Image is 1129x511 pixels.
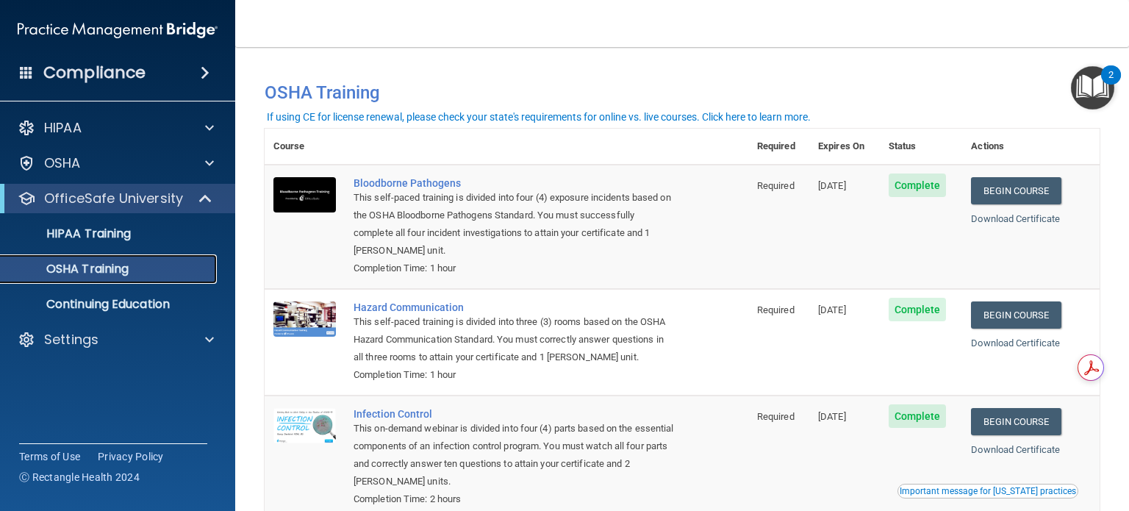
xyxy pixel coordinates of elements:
a: Bloodborne Pathogens [354,177,675,189]
span: [DATE] [818,304,846,315]
a: OfficeSafe University [18,190,213,207]
p: Continuing Education [10,297,210,312]
th: Actions [962,129,1100,165]
span: [DATE] [818,180,846,191]
a: Begin Course [971,408,1061,435]
div: This on-demand webinar is divided into four (4) parts based on the essential components of an inf... [354,420,675,490]
a: Download Certificate [971,444,1060,455]
a: Download Certificate [971,213,1060,224]
a: HIPAA [18,119,214,137]
span: Complete [889,404,947,428]
span: Complete [889,298,947,321]
th: Status [880,129,963,165]
a: Begin Course [971,301,1061,329]
span: Ⓒ Rectangle Health 2024 [19,470,140,485]
p: Settings [44,331,98,349]
iframe: Drift Widget Chat Controller [1055,410,1111,465]
h4: OSHA Training [265,82,1100,103]
h4: Compliance [43,62,146,83]
th: Course [265,129,345,165]
div: This self-paced training is divided into four (4) exposure incidents based on the OSHA Bloodborne... [354,189,675,260]
a: OSHA [18,154,214,172]
button: If using CE for license renewal, please check your state's requirements for online vs. live cours... [265,110,813,124]
div: Completion Time: 2 hours [354,490,675,508]
div: Completion Time: 1 hour [354,260,675,277]
p: OSHA Training [10,262,129,276]
span: Complete [889,174,947,197]
a: Download Certificate [971,337,1060,349]
div: Important message for [US_STATE] practices [900,487,1076,496]
div: This self-paced training is divided into three (3) rooms based on the OSHA Hazard Communication S... [354,313,675,366]
a: Begin Course [971,177,1061,204]
p: HIPAA Training [10,226,131,241]
span: [DATE] [818,411,846,422]
span: Required [757,411,795,422]
a: Settings [18,331,214,349]
img: PMB logo [18,15,218,45]
button: Open Resource Center, 2 new notifications [1071,66,1114,110]
a: Privacy Policy [98,449,164,464]
span: Required [757,180,795,191]
span: Required [757,304,795,315]
button: Read this if you are a dental practitioner in the state of CA [897,484,1078,499]
p: OfficeSafe University [44,190,183,207]
th: Expires On [809,129,879,165]
p: HIPAA [44,119,82,137]
a: Terms of Use [19,449,80,464]
div: 2 [1108,75,1114,94]
a: Infection Control [354,408,675,420]
p: OSHA [44,154,81,172]
div: Completion Time: 1 hour [354,366,675,384]
th: Required [748,129,809,165]
a: Hazard Communication [354,301,675,313]
div: If using CE for license renewal, please check your state's requirements for online vs. live cours... [267,112,811,122]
